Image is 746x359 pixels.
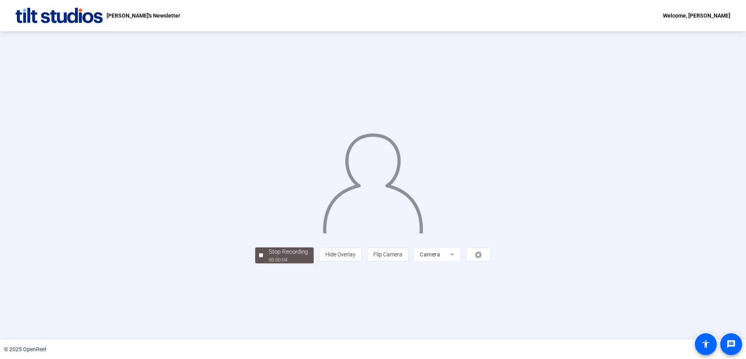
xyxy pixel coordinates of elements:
[4,345,46,354] div: © 2025 OpenReel
[269,247,308,256] div: Stop Recording
[325,251,355,258] span: Hide Overlay
[319,247,362,261] button: Hide Overlay
[373,251,402,258] span: Flip Camera
[269,256,308,263] div: 00:00:04
[322,127,424,233] img: overlay
[367,247,409,261] button: Flip Camera
[701,339,710,349] mat-icon: accessibility
[16,8,103,23] img: OpenReel logo
[107,11,180,20] p: [PERSON_NAME]'s Newsletter
[663,11,730,20] div: Welcome, [PERSON_NAME]
[726,339,736,349] mat-icon: message
[255,247,314,263] button: Stop Recording00:00:04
